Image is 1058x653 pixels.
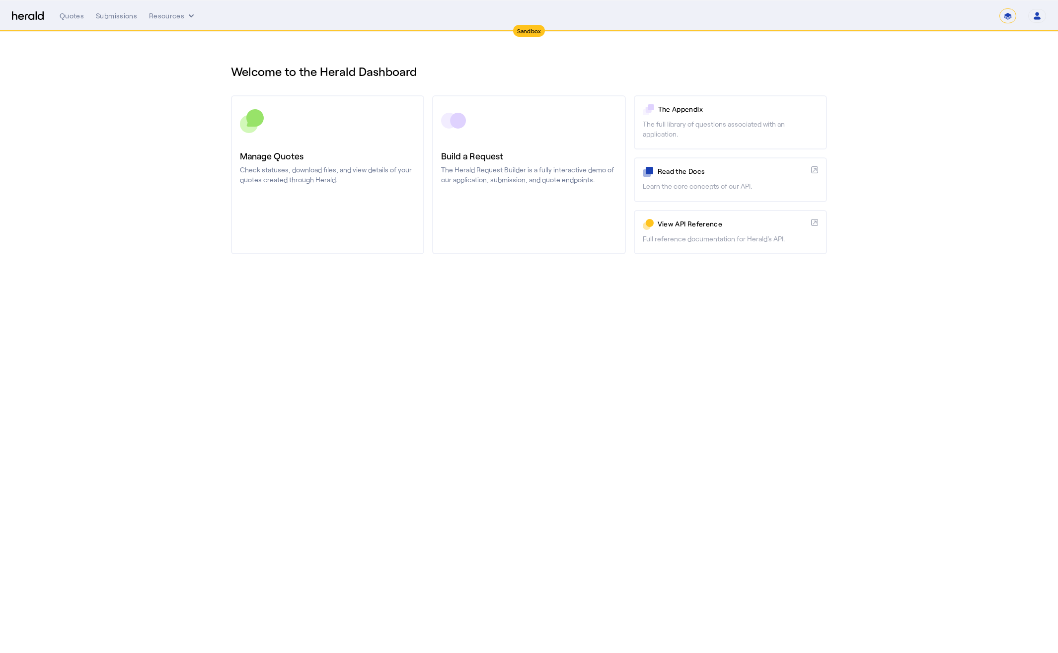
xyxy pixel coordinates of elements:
[513,25,545,37] div: Sandbox
[60,11,84,21] div: Quotes
[240,149,415,163] h3: Manage Quotes
[240,165,415,185] p: Check statuses, download files, and view details of your quotes created through Herald.
[634,210,827,254] a: View API ReferenceFull reference documentation for Herald's API.
[658,166,807,176] p: Read the Docs
[643,234,818,244] p: Full reference documentation for Herald's API.
[643,181,818,191] p: Learn the core concepts of our API.
[634,157,827,202] a: Read the DocsLearn the core concepts of our API.
[634,95,827,149] a: The AppendixThe full library of questions associated with an application.
[231,95,424,254] a: Manage QuotesCheck statuses, download files, and view details of your quotes created through Herald.
[149,11,196,21] button: Resources dropdown menu
[96,11,137,21] div: Submissions
[441,149,616,163] h3: Build a Request
[643,119,818,139] p: The full library of questions associated with an application.
[658,104,818,114] p: The Appendix
[441,165,616,185] p: The Herald Request Builder is a fully interactive demo of our application, submission, and quote ...
[658,219,807,229] p: View API Reference
[12,11,44,21] img: Herald Logo
[231,64,827,79] h1: Welcome to the Herald Dashboard
[432,95,625,254] a: Build a RequestThe Herald Request Builder is a fully interactive demo of our application, submiss...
